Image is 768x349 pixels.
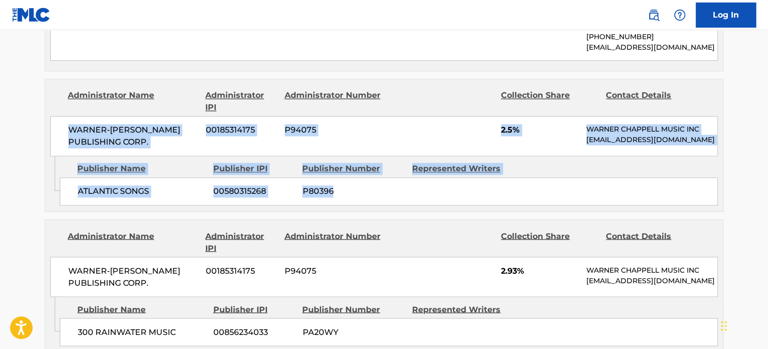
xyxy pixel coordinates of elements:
span: 00185314175 [206,124,277,136]
p: WARNER CHAPPELL MUSIC INC [586,265,717,275]
span: 00580315268 [213,185,295,197]
p: WARNER CHAPPELL MUSIC INC [586,124,717,135]
img: MLC Logo [12,8,51,22]
div: Publisher Name [77,303,205,315]
div: Represented Writers [412,163,515,175]
div: Contact Details [606,89,703,113]
div: Publisher IPI [213,303,295,315]
a: Log In [696,3,756,28]
div: Publisher Name [77,163,205,175]
div: Administrator IPI [205,89,277,113]
span: 00856234033 [213,326,295,338]
span: P94075 [285,265,382,277]
a: Public Search [644,5,664,25]
div: Publisher Number [302,163,405,175]
span: ATLANTIC SONGS [78,185,206,197]
p: [EMAIL_ADDRESS][DOMAIN_NAME] [586,135,717,145]
span: 2.93% [501,265,579,277]
p: [EMAIL_ADDRESS][DOMAIN_NAME] [586,275,717,286]
div: Collection Share [501,89,598,113]
div: Publisher IPI [213,163,295,175]
p: [EMAIL_ADDRESS][DOMAIN_NAME] [586,42,717,53]
div: Administrator Number [284,230,381,254]
span: 300 RAINWATER MUSIC [78,326,206,338]
div: Contact Details [606,230,703,254]
iframe: Chat Widget [718,301,768,349]
div: Represented Writers [412,303,515,315]
div: Publisher Number [302,303,405,315]
div: Administrator Name [68,230,198,254]
div: Administrator IPI [205,230,277,254]
img: help [674,9,686,21]
p: [PHONE_NUMBER] [586,32,717,42]
img: search [648,9,660,21]
div: Administrator Number [284,89,381,113]
span: P94075 [285,124,382,136]
span: WARNER-[PERSON_NAME] PUBLISHING CORP. [68,124,198,148]
div: Help [670,5,690,25]
span: PA20WY [302,326,405,338]
span: P80396 [302,185,405,197]
span: 2.5% [501,124,579,136]
div: Administrator Name [68,89,198,113]
div: Drag [721,311,727,341]
div: Collection Share [501,230,598,254]
span: 00185314175 [206,265,277,277]
span: WARNER-[PERSON_NAME] PUBLISHING CORP. [68,265,198,289]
